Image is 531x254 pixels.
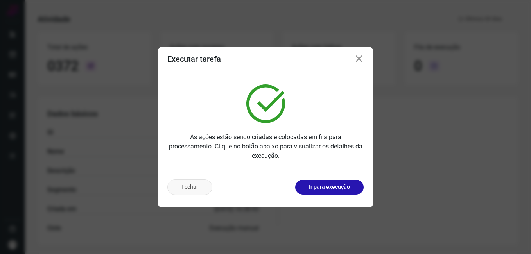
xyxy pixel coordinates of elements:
[167,132,364,161] p: As ações estão sendo criadas e colocadas em fila para processamento. Clique no botão abaixo para ...
[295,180,364,195] button: Ir para execução
[309,183,350,191] p: Ir para execução
[167,54,221,64] h3: Executar tarefa
[167,179,212,195] button: Fechar
[246,84,285,123] img: verified.svg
